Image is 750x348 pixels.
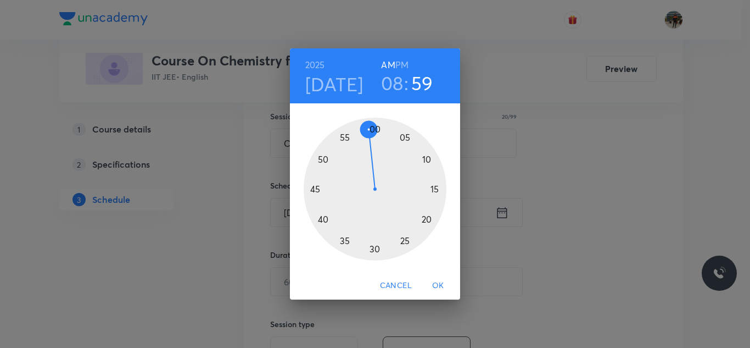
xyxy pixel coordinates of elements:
[425,279,451,292] span: OK
[395,57,408,73] button: PM
[376,275,416,296] button: Cancel
[381,71,404,95] button: 08
[381,57,395,73] button: AM
[404,71,408,95] h3: :
[411,71,433,95] button: 59
[305,73,363,96] button: [DATE]
[380,279,412,292] span: Cancel
[421,275,456,296] button: OK
[305,57,325,73] button: 2025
